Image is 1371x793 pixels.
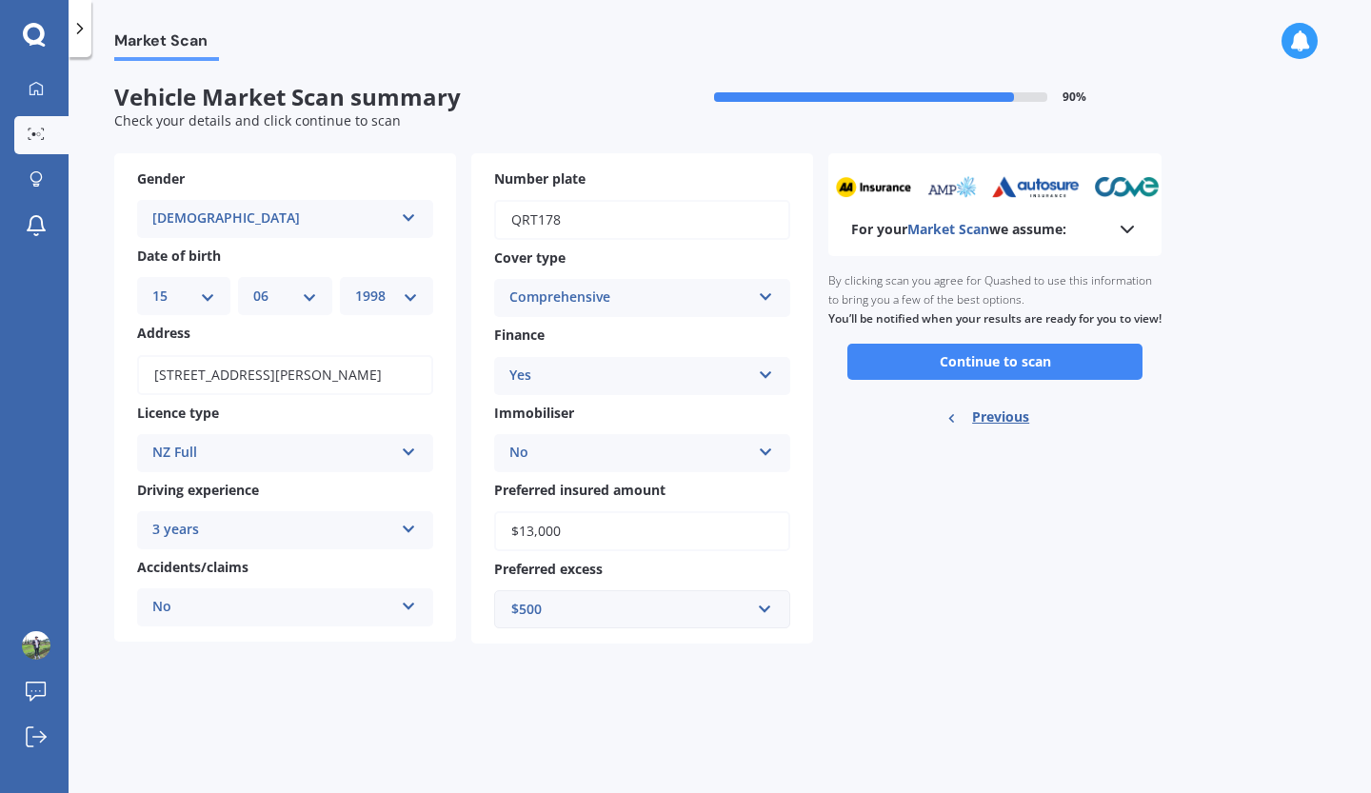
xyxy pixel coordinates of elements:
[509,442,750,465] div: No
[924,176,976,198] img: amp_sm.png
[1092,176,1158,198] img: cove_sm.webp
[494,248,566,267] span: Cover type
[509,287,750,309] div: Comprehensive
[152,208,393,230] div: [DEMOGRAPHIC_DATA]
[972,403,1029,431] span: Previous
[989,176,1078,198] img: autosure_sm.webp
[907,220,989,238] span: Market Scan
[114,31,219,57] span: Market Scan
[137,558,248,576] span: Accidents/claims
[137,481,259,499] span: Driving experience
[494,560,603,578] span: Preferred excess
[137,325,190,343] span: Address
[22,631,50,660] img: ACg8ocIpSERa_B5YPESf4W3CpP8l88bcwoKR3lTJwD2Ae5u7QNe98O7Y=s96-c
[1063,90,1086,104] span: 90 %
[494,404,574,422] span: Immobiliser
[114,84,638,111] span: Vehicle Market Scan summary
[833,176,909,198] img: aa_sm.webp
[851,220,1066,239] b: For your we assume:
[509,365,750,387] div: Yes
[137,169,185,188] span: Gender
[114,111,401,129] span: Check your details and click continue to scan
[137,404,219,422] span: Licence type
[511,599,750,620] div: $500
[494,327,545,345] span: Finance
[152,596,393,619] div: No
[494,481,666,499] span: Preferred insured amount
[152,442,393,465] div: NZ Full
[494,169,586,188] span: Number plate
[847,344,1142,380] button: Continue to scan
[828,256,1162,344] div: By clicking scan you agree for Quashed to use this information to bring you a few of the best opt...
[828,310,1162,327] b: You’ll be notified when your results are ready for you to view!
[152,519,393,542] div: 3 years
[137,247,221,265] span: Date of birth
